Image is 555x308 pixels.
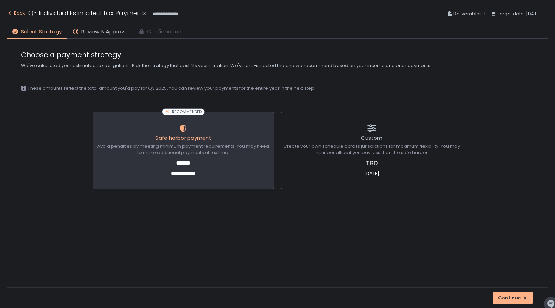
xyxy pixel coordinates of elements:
span: Choose a payment strategy [21,50,534,60]
span: Avoid penalties by meeting minimum payment requirements. You may need to make additional payments... [95,143,272,156]
span: Review & Approve [81,28,128,36]
span: Custom [361,134,382,142]
span: Safe harbor payment [155,134,211,142]
div: Back [7,9,25,17]
button: Continue [493,292,533,304]
button: Back [7,8,25,20]
span: These amounts reflect the total amount you'd pay for Q3 2025. You can review your payments for th... [28,85,315,92]
div: Continue [498,295,528,301]
span: We've calculated your estimated tax obligations. Pick the strategy that best fits your situation.... [21,62,534,69]
span: Deliverables: 1 [453,10,485,18]
span: RECOMMENDED [172,109,202,114]
span: TBD [283,159,460,168]
span: Select Strategy [21,28,62,36]
span: Confirmation [147,28,181,36]
span: Create your own schedule across jurisdictions for maximum flexibility. You may incur penalties if... [283,143,460,156]
span: [DATE] [283,171,460,177]
h1: Q3 Individual Estimated Tax Payments [28,8,146,18]
span: Target date: [DATE] [497,10,541,18]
